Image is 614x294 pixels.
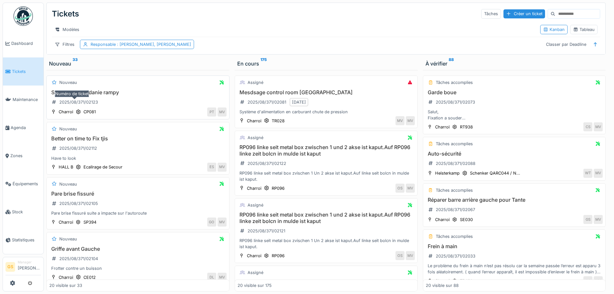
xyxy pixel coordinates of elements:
div: ES [207,163,216,172]
img: Badge_color-CXgf-gQk.svg [14,6,33,26]
h3: Skrinka na ovládanie rampy [49,89,227,96]
div: MV [406,116,415,125]
div: Tâches [481,9,501,18]
div: Charroi [59,109,73,115]
li: [PERSON_NAME] [18,260,41,274]
span: Agenda [11,125,41,131]
div: Nouveau [59,79,77,86]
div: Modèles [52,25,82,34]
div: Salut, Fixation a souder Attache garde boue casser Je mettrai le garde boue dans le camion ou le ... [426,109,603,121]
span: Tickets [12,68,41,75]
a: GS Manager[PERSON_NAME] [5,260,41,275]
div: CE012 [83,274,96,280]
div: Tableau [573,26,595,33]
div: 2025/08/371/02073 [436,99,475,105]
div: Nouveau [59,181,77,187]
div: 2025/08/371/02104 [59,256,98,262]
div: MV [594,169,603,178]
div: CP081 [83,109,96,115]
sup: 175 [260,60,267,67]
div: Charroi [247,118,261,124]
div: SP394 [83,219,96,225]
div: Charroi [59,274,73,280]
div: 20 visible sur 175 [238,282,272,289]
div: RP096 linke seit metal box zvischen 1 Un 2 akse ist kaput.Auf linke seit bolcn in mulde ist kaput. [238,238,415,250]
div: Ecalirage de Secour [83,164,122,170]
div: 2025/08/371/02123 [59,99,98,105]
div: Manager [18,260,41,265]
div: Pare brise fissuré suite a impacte sur l'autoroute [49,210,227,216]
div: 2025/08/371/02088 [436,160,475,167]
div: RP096 linke seit metal box zvischen 1 Un 2 akse ist kaput.Auf linke seit bolcn in mulde ist kaput. [238,170,415,182]
div: PT [207,107,216,117]
span: Stock [12,209,41,215]
div: Tâches accomplies [436,141,473,147]
a: Statistiques [3,226,44,254]
div: GS [583,215,592,224]
div: Nouveau [49,60,227,67]
div: À vérifier [425,60,603,67]
div: WT [583,169,592,178]
div: SE030 [460,217,473,223]
div: Tickets [52,5,79,22]
div: 2025/08/371/02081 [248,99,286,105]
div: Charroi [435,217,450,223]
sup: 33 [73,60,78,67]
span: Maintenance [13,96,41,103]
span: Statistiques [12,237,41,243]
h3: Réparer barre arrière gauche pour Tante [426,197,603,203]
div: Assigné [248,79,263,86]
div: MV [218,273,227,282]
sup: 88 [449,60,454,67]
div: MV [406,184,415,193]
div: MV [218,107,227,117]
div: 2025/08/371/02122 [248,160,286,167]
div: Tâches accomplies [436,79,473,86]
div: OS [395,184,404,193]
div: RP096 [272,253,285,259]
div: Responsable [91,41,191,47]
div: Charroi [247,185,261,191]
div: Tâches accomplies [436,233,473,239]
h3: RP096 linke seit metal box zwischen 1 und 2 akse ist kaput.Auf RP096 linke zeit bolcn in mulde is... [238,144,415,157]
div: Tâches accomplies [436,187,473,193]
h3: Better on time to Fix tjis [49,136,227,142]
div: Have to look [49,155,227,161]
div: Classer par Deadline [543,40,589,49]
a: Dashboard [3,29,44,57]
div: Filtres [52,40,77,49]
div: OG [583,276,592,285]
div: Charroi [247,253,261,259]
a: Agenda [3,114,44,142]
div: MV [594,276,603,285]
h3: Pare brise fissuré [49,191,227,197]
div: 2025/08/371/02121 [248,228,285,234]
div: 2025/08/371/02105 [59,200,98,207]
span: Zones [10,153,41,159]
a: Zones [3,142,44,170]
h3: RP096 linke seit metal box zwischen 1 und 2 akse ist kaput.Auf RP096 linke zeit bolcn in mulde is... [238,212,415,224]
h3: Garde boue [426,89,603,96]
a: Maintenance [3,86,44,114]
div: Nouveau [59,236,77,242]
div: 2025/08/371/02067 [436,207,475,213]
div: RP096 [272,185,285,191]
div: MV [218,218,227,227]
div: TR028 [272,118,285,124]
a: Stock [3,198,44,226]
a: Tickets [3,57,44,86]
div: MV [594,215,603,224]
span: : [PERSON_NAME], [PERSON_NAME] [116,42,191,47]
div: [DATE] [292,99,306,105]
div: MV [218,163,227,172]
div: Assigné [248,202,263,208]
div: DL [207,273,216,282]
div: MV [406,251,415,260]
a: Équipements [3,170,44,198]
div: Assigné [248,269,263,276]
div: GO [207,218,216,227]
div: Kanban [543,26,565,33]
div: Frotter contre un buisson [49,265,227,271]
div: Heisterkamp [435,170,460,176]
div: RT938 [460,124,473,130]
